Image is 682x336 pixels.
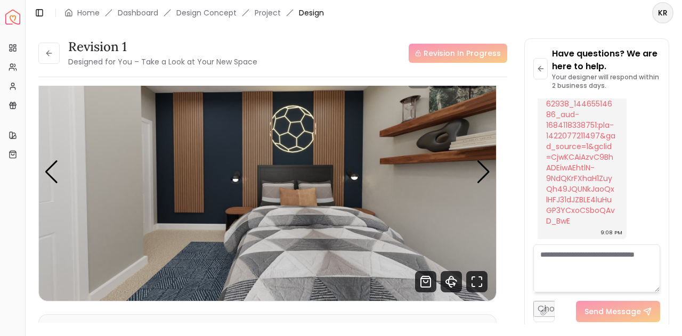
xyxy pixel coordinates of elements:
[5,10,20,24] img: Spacejoy Logo
[68,56,257,67] small: Designed for You – Take a Look at Your New Space
[476,160,491,184] div: Next slide
[546,67,615,226] a: [DOMAIN_NAME][URL] > Quilts&cm_ite=5762938_14465514686_aud-1684118338751:pla-1422077211497&gad_so...
[68,38,257,55] h3: Revision 1
[255,7,281,18] a: Project
[653,3,672,22] span: KR
[176,7,237,18] li: Design Concept
[652,2,673,23] button: KR
[44,160,59,184] div: Previous slide
[600,227,622,238] div: 9:08 PM
[39,44,496,301] div: 2 / 5
[5,10,20,24] a: Spacejoy
[466,271,488,292] svg: Fullscreen
[552,73,660,90] p: Your designer will respond within 2 business days.
[118,7,158,18] a: Dashboard
[415,271,436,292] svg: Shop Products from this design
[39,44,496,301] div: Carousel
[39,44,496,301] img: Design Render 1
[299,7,324,18] span: Design
[441,271,462,292] svg: 360 View
[77,7,100,18] a: Home
[64,7,324,18] nav: breadcrumb
[552,47,660,73] p: Have questions? We are here to help.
